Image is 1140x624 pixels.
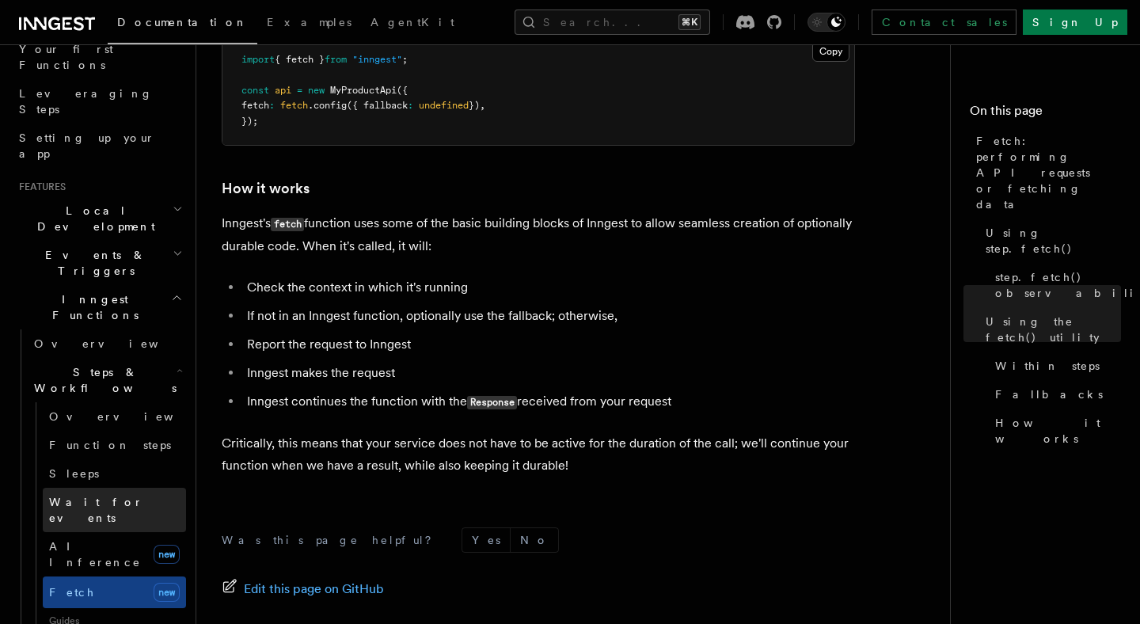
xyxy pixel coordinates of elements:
a: Edit this page on GitHub [222,578,384,600]
span: Overview [49,410,212,423]
span: Using step.fetch() [986,225,1121,257]
a: AgentKit [361,5,464,43]
span: Features [13,181,66,193]
span: MyProductApi [330,85,397,96]
button: Copy [812,41,849,62]
li: Inngest makes the request [242,362,855,384]
span: Setting up your app [19,131,155,160]
span: new [154,583,180,602]
a: Documentation [108,5,257,44]
span: .config [308,100,347,111]
a: Sign Up [1023,10,1127,35]
li: If not in an Inngest function, optionally use the fallback; otherwise, [242,305,855,327]
span: new [154,545,180,564]
span: const [241,85,269,96]
span: from [325,54,347,65]
span: Fallbacks [995,386,1103,402]
a: Fetchnew [43,576,186,608]
span: ; [402,54,408,65]
button: No [511,528,558,552]
a: Your first Functions [13,35,186,79]
span: "inngest" [352,54,402,65]
a: Using the fetch() utility [979,307,1121,352]
li: Report the request to Inngest [242,333,855,356]
span: Edit this page on GitHub [244,578,384,600]
a: Within steps [989,352,1121,380]
span: Local Development [13,203,173,234]
span: Fetch [49,586,95,599]
button: Yes [462,528,510,552]
span: Function steps [49,439,171,451]
span: import [241,54,275,65]
code: fetch [271,218,304,231]
button: Toggle dark mode [807,13,845,32]
span: { fetch } [275,54,325,65]
span: new [308,85,325,96]
li: Inngest continues the function with the received from your request [242,390,855,413]
a: Overview [28,329,186,358]
span: fetch [280,100,308,111]
span: api [275,85,291,96]
p: Inngest's function uses some of the basic building blocks of Inngest to allow seamless creation o... [222,212,855,257]
span: ({ fallback [347,100,408,111]
a: Function steps [43,431,186,459]
p: Was this page helpful? [222,532,443,548]
span: Steps & Workflows [28,364,177,396]
a: step.fetch() observability [989,263,1121,307]
a: Overview [43,402,186,431]
a: Setting up your app [13,124,186,168]
button: Steps & Workflows [28,358,186,402]
span: Leveraging Steps [19,87,153,116]
span: Within steps [995,358,1100,374]
span: : [408,100,413,111]
a: How it works [989,409,1121,453]
button: Search...⌘K [515,10,710,35]
button: Local Development [13,196,186,241]
span: Examples [267,16,351,29]
span: ({ [397,85,408,96]
span: , [480,100,485,111]
a: Sleeps [43,459,186,488]
button: Inngest Functions [13,285,186,329]
span: = [297,85,302,96]
li: Check the context in which it's running [242,276,855,299]
span: AI Inference [49,540,141,569]
button: Events & Triggers [13,241,186,285]
p: Critically, this means that your service does not have to be active for the duration of the call;... [222,432,855,477]
a: Fetch: performing API requests or fetching data [970,127,1121,219]
span: Fetch: performing API requests or fetching data [976,133,1121,212]
a: Contact sales [872,10,1016,35]
a: Examples [257,5,361,43]
span: How it works [995,415,1121,447]
code: Response [467,396,517,409]
span: Overview [34,337,197,350]
h4: On this page [970,101,1121,127]
span: : [269,100,275,111]
span: Using the fetch() utility [986,314,1121,345]
span: AgentKit [370,16,454,29]
span: }) [469,100,480,111]
a: AI Inferencenew [43,532,186,576]
span: undefined [419,100,469,111]
a: Using step.fetch() [979,219,1121,263]
span: }); [241,116,258,127]
span: Events & Triggers [13,247,173,279]
span: Wait for events [49,496,143,524]
span: Documentation [117,16,248,29]
span: Inngest Functions [13,291,171,323]
a: Wait for events [43,488,186,532]
span: fetch [241,100,269,111]
a: Leveraging Steps [13,79,186,124]
a: How it works [222,177,310,200]
kbd: ⌘K [678,14,701,30]
span: Sleeps [49,467,99,480]
a: Fallbacks [989,380,1121,409]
